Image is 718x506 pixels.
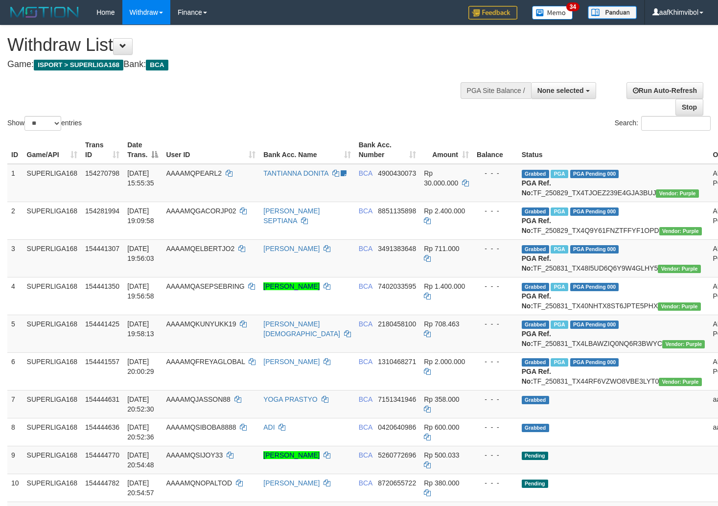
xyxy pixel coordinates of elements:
[23,352,82,390] td: SUPERLIGA168
[85,423,119,431] span: 154444636
[378,282,416,290] span: Copy 7402033595 to clipboard
[424,245,459,253] span: Rp 711.000
[551,283,568,291] span: Marked by aafsoycanthlai
[23,418,82,446] td: SUPERLIGA168
[477,357,514,367] div: - - -
[424,423,459,431] span: Rp 600.000
[23,390,82,418] td: SUPERLIGA168
[522,358,549,367] span: Grabbed
[675,99,703,115] a: Stop
[522,245,549,253] span: Grabbed
[23,446,82,474] td: SUPERLIGA168
[477,422,514,432] div: - - -
[588,6,637,19] img: panduan.png
[477,319,514,329] div: - - -
[23,277,82,315] td: SUPERLIGA168
[570,321,619,329] span: PGA Pending
[81,136,123,164] th: Trans ID: activate to sort column ascending
[477,244,514,253] div: - - -
[7,60,469,69] h4: Game: Bank:
[7,315,23,352] td: 5
[518,202,709,239] td: TF_250829_TX4Q9Y61FNZTFFYF1OPD
[659,378,701,386] span: Vendor URL: https://trx4.1velocity.biz
[23,202,82,239] td: SUPERLIGA168
[263,451,320,459] a: [PERSON_NAME]
[531,82,596,99] button: None selected
[23,239,82,277] td: SUPERLIGA168
[378,451,416,459] span: Copy 5260772696 to clipboard
[551,358,568,367] span: Marked by aafsoycanthlai
[7,446,23,474] td: 9
[166,207,236,215] span: AAAAMQGACORJP02
[537,87,584,94] span: None selected
[166,395,231,403] span: AAAAMQJASSON88
[424,451,459,459] span: Rp 500.033
[522,330,551,347] b: PGA Ref. No:
[85,282,119,290] span: 154441350
[551,245,568,253] span: Marked by aafsoycanthlai
[263,320,340,338] a: [PERSON_NAME][DEMOGRAPHIC_DATA]
[127,320,154,338] span: [DATE] 19:58:13
[355,136,420,164] th: Bank Acc. Number: activate to sort column ascending
[23,164,82,202] td: SUPERLIGA168
[424,395,459,403] span: Rp 358.000
[34,60,123,70] span: ISPORT > SUPERLIGA168
[7,390,23,418] td: 7
[532,6,573,20] img: Button%20Memo.svg
[518,164,709,202] td: TF_250829_TX4TJOEZ239E4GJA3BUJ
[127,245,154,262] span: [DATE] 19:56:03
[656,189,698,198] span: Vendor URL: https://trx4.1velocity.biz
[7,164,23,202] td: 1
[518,136,709,164] th: Status
[378,395,416,403] span: Copy 7151341946 to clipboard
[7,5,82,20] img: MOTION_logo.png
[24,116,61,131] select: Showentries
[166,245,234,253] span: AAAAMQELBERTJO2
[259,136,354,164] th: Bank Acc. Name: activate to sort column ascending
[263,169,328,177] a: TANTIANNA DONITA
[551,170,568,178] span: Marked by aafmaleo
[522,170,549,178] span: Grabbed
[127,207,154,225] span: [DATE] 19:09:58
[522,207,549,216] span: Grabbed
[518,239,709,277] td: TF_250831_TX48I5UD6Q6Y9W4GLHY5
[473,136,518,164] th: Balance
[263,423,275,431] a: ADI
[127,395,154,413] span: [DATE] 20:52:30
[7,418,23,446] td: 8
[522,217,551,234] b: PGA Ref. No:
[570,283,619,291] span: PGA Pending
[424,169,458,187] span: Rp 30.000.000
[166,358,245,366] span: AAAAMQFREYAGLOBAL
[166,320,236,328] span: AAAAMQKUNYUKK19
[468,6,517,20] img: Feedback.jpg
[641,116,711,131] input: Search:
[7,35,469,55] h1: Withdraw List
[551,207,568,216] span: Marked by aafnonsreyleab
[359,320,372,328] span: BCA
[359,207,372,215] span: BCA
[378,207,416,215] span: Copy 8851135898 to clipboard
[359,245,372,253] span: BCA
[23,136,82,164] th: Game/API: activate to sort column ascending
[7,352,23,390] td: 6
[570,170,619,178] span: PGA Pending
[658,302,700,311] span: Vendor URL: https://trx4.1velocity.biz
[7,277,23,315] td: 4
[477,478,514,488] div: - - -
[477,206,514,216] div: - - -
[7,474,23,502] td: 10
[166,479,232,487] span: AAAAMQNOPALTOD
[263,245,320,253] a: [PERSON_NAME]
[85,207,119,215] span: 154281994
[127,451,154,469] span: [DATE] 20:54:48
[522,321,549,329] span: Grabbed
[85,395,119,403] span: 154444631
[522,254,551,272] b: PGA Ref. No:
[570,358,619,367] span: PGA Pending
[522,292,551,310] b: PGA Ref. No:
[662,340,705,348] span: Vendor URL: https://trx4.1velocity.biz
[23,474,82,502] td: SUPERLIGA168
[85,451,119,459] span: 154444770
[359,395,372,403] span: BCA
